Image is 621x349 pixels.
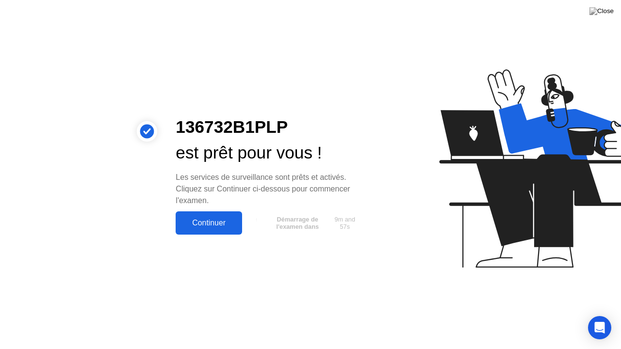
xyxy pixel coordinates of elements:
[176,140,361,166] div: est prêt pour vous !
[176,114,361,140] div: 136732B1PLP
[588,316,611,339] div: Open Intercom Messenger
[247,214,361,232] button: Démarrage de l'examen dans9m and 57s
[589,7,614,15] img: Close
[176,172,361,206] div: Les services de surveillance sont prêts et activés. Cliquez sur Continuer ci-dessous pour commenc...
[332,216,358,230] span: 9m and 57s
[179,219,239,227] div: Continuer
[176,211,242,235] button: Continuer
